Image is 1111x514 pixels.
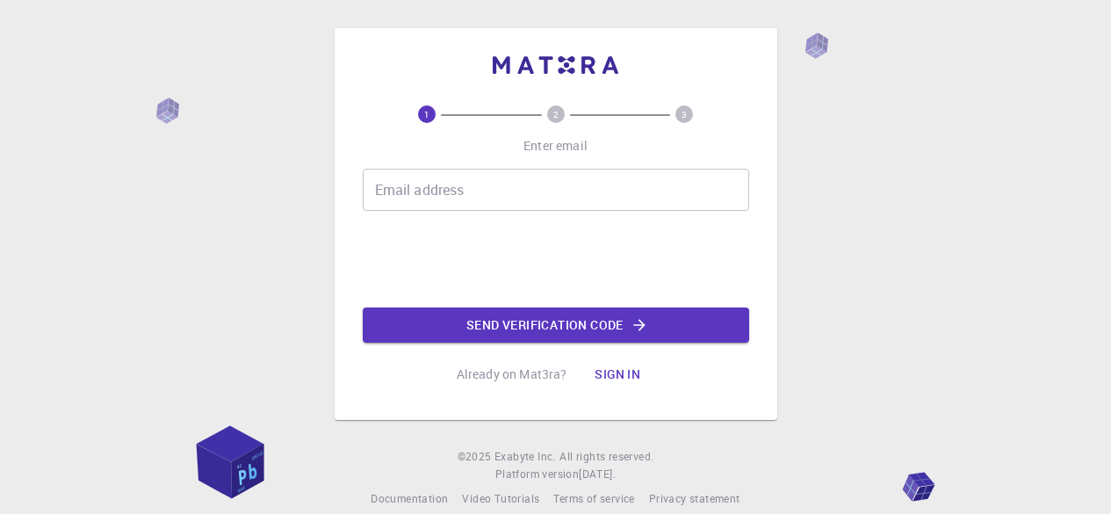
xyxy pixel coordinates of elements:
[553,108,559,120] text: 2
[422,225,689,293] iframe: reCAPTCHA
[458,448,494,466] span: © 2025
[462,491,539,505] span: Video Tutorials
[553,491,634,505] span: Terms of service
[523,137,588,155] p: Enter email
[494,448,556,466] a: Exabyte Inc.
[457,366,567,383] p: Already on Mat3ra?
[462,490,539,508] a: Video Tutorials
[363,308,749,343] button: Send verification code
[682,108,687,120] text: 3
[553,490,634,508] a: Terms of service
[581,357,654,392] button: Sign in
[494,449,556,463] span: Exabyte Inc.
[649,490,740,508] a: Privacy statement
[579,466,616,483] a: [DATE].
[559,448,653,466] span: All rights reserved.
[371,490,448,508] a: Documentation
[495,466,579,483] span: Platform version
[649,491,740,505] span: Privacy statement
[371,491,448,505] span: Documentation
[579,467,616,481] span: [DATE] .
[424,108,429,120] text: 1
